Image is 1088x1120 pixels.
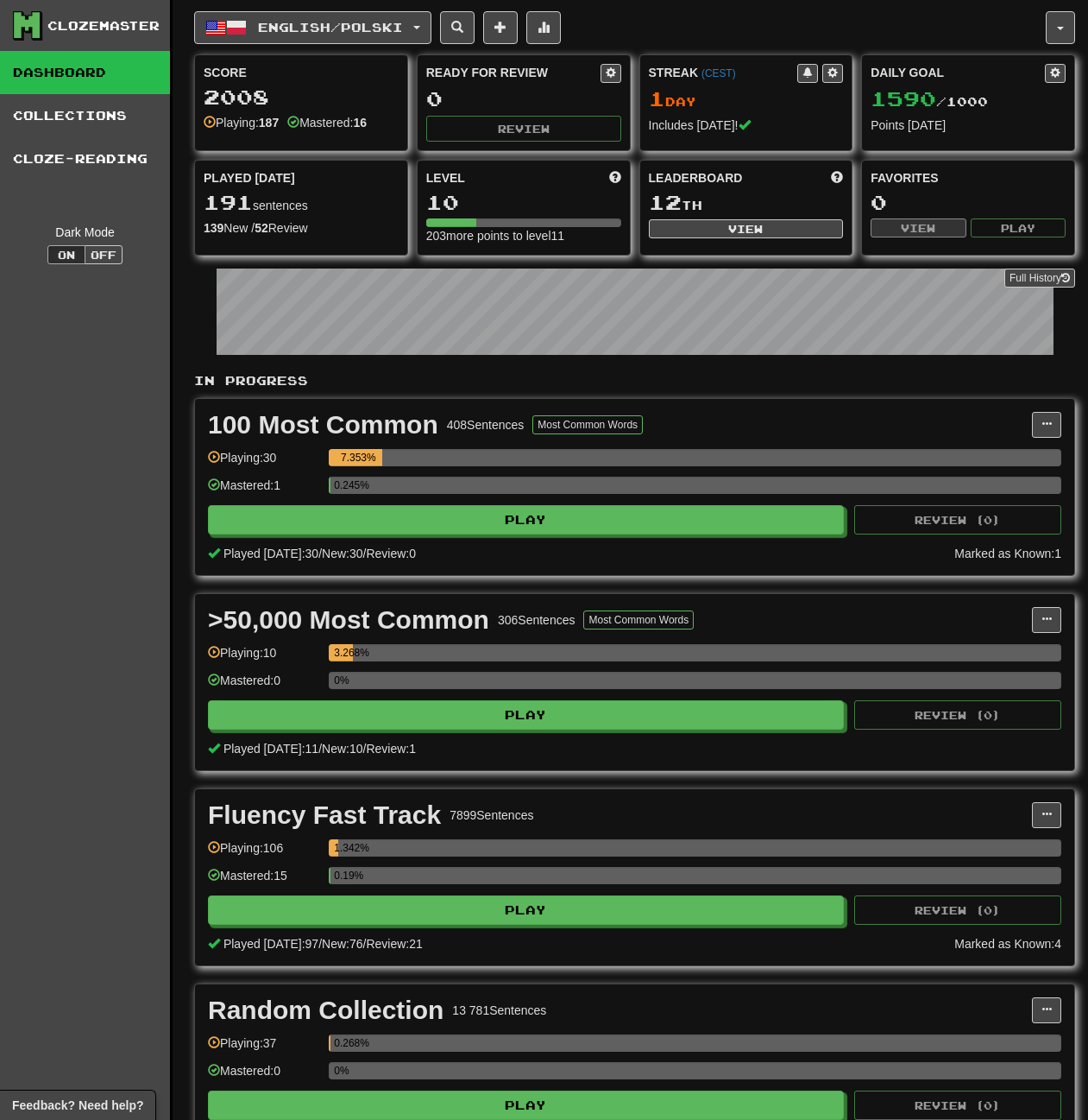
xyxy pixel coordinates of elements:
[322,742,362,756] span: New: 10
[13,224,157,241] div: Dark Mode
[871,86,936,111] span: 1590
[204,192,399,214] div: sentences
[318,937,322,951] span: /
[208,644,320,673] div: Playing: 10
[258,20,403,35] span: English / Polski
[426,169,465,187] span: Level
[208,802,441,828] div: Fluency Fast Track
[208,895,844,925] button: Play
[363,547,367,560] span: /
[259,116,279,130] strong: 187
[609,169,621,187] span: Score more points to level up
[204,114,279,131] div: Playing:
[208,449,320,478] div: Playing: 30
[47,17,160,35] div: Clozemaster
[353,116,367,130] strong: 16
[208,1091,844,1120] button: Play
[194,11,431,44] button: English/Polski
[204,169,295,187] span: Played [DATE]
[871,117,1066,134] div: Points [DATE]
[223,547,318,560] span: Played [DATE]: 30
[1004,269,1075,288] a: Full History
[12,1097,143,1114] span: Open feedback widget
[223,937,318,951] span: Played [DATE]: 97
[208,867,320,895] div: Mastered: 15
[971,218,1066,237] button: Play
[223,742,318,756] span: Played [DATE]: 11
[426,227,621,244] div: 203 more points to level 11
[854,895,1061,925] button: Review (0)
[204,190,253,214] span: 191
[334,449,382,466] div: 7.353%
[208,477,320,505] div: Mastered: 1
[194,372,1075,389] p: In Progress
[483,11,518,44] button: Add sentence to collection
[440,11,475,44] button: Search sentences
[854,505,1061,535] button: Review (0)
[363,742,367,756] span: /
[204,86,399,108] div: 2008
[208,412,438,438] div: 100 Most Common
[649,86,665,111] span: 1
[204,64,399,81] div: Score
[426,88,621,110] div: 0
[649,192,844,214] div: th
[366,742,416,756] span: Review: 1
[204,221,223,235] strong: 139
[649,190,682,214] span: 12
[208,700,844,730] button: Play
[366,547,416,560] span: Review: 0
[701,67,736,79] a: (CEST)
[334,839,338,857] div: 1.342%
[871,94,988,109] span: / 1000
[450,807,533,824] div: 7899 Sentences
[255,221,268,235] strong: 52
[649,169,743,187] span: Leaderboard
[649,219,844,238] button: View
[334,644,352,661] div: 3.268%
[831,169,843,187] span: This week in points, UTC
[208,607,489,633] div: >50,000 Most Common
[426,192,621,213] div: 10
[954,545,1061,562] div: Marked as Known: 1
[318,742,322,756] span: /
[854,700,1061,730] button: Review (0)
[363,937,367,951] span: /
[498,611,575,629] div: 306 Sentences
[318,547,322,560] span: /
[649,64,798,81] div: Streak
[871,192,1066,213] div: 0
[447,416,525,433] div: 408 Sentences
[322,937,362,951] span: New: 76
[871,64,1045,83] div: Daily Goal
[208,672,320,700] div: Mastered: 0
[426,116,621,142] button: Review
[532,415,643,434] button: Most Common Words
[208,505,844,535] button: Play
[366,937,422,951] span: Review: 21
[208,1035,320,1063] div: Playing: 37
[854,1091,1061,1120] button: Review (0)
[649,88,844,111] div: Day
[452,1002,546,1019] div: 13 781 Sentences
[208,997,443,1023] div: Random Collection
[47,245,85,264] button: On
[208,839,320,868] div: Playing: 106
[204,219,399,237] div: New / Review
[85,245,123,264] button: Off
[954,935,1061,952] div: Marked as Known: 4
[871,218,965,237] button: View
[583,611,694,630] button: Most Common Words
[322,547,362,560] span: New: 30
[287,114,367,131] div: Mastered:
[208,1062,320,1091] div: Mastered: 0
[649,117,844,134] div: Includes [DATE]!
[871,169,1066,187] div: Favorites
[526,11,561,44] button: More stats
[426,64,601,81] div: Ready for Review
